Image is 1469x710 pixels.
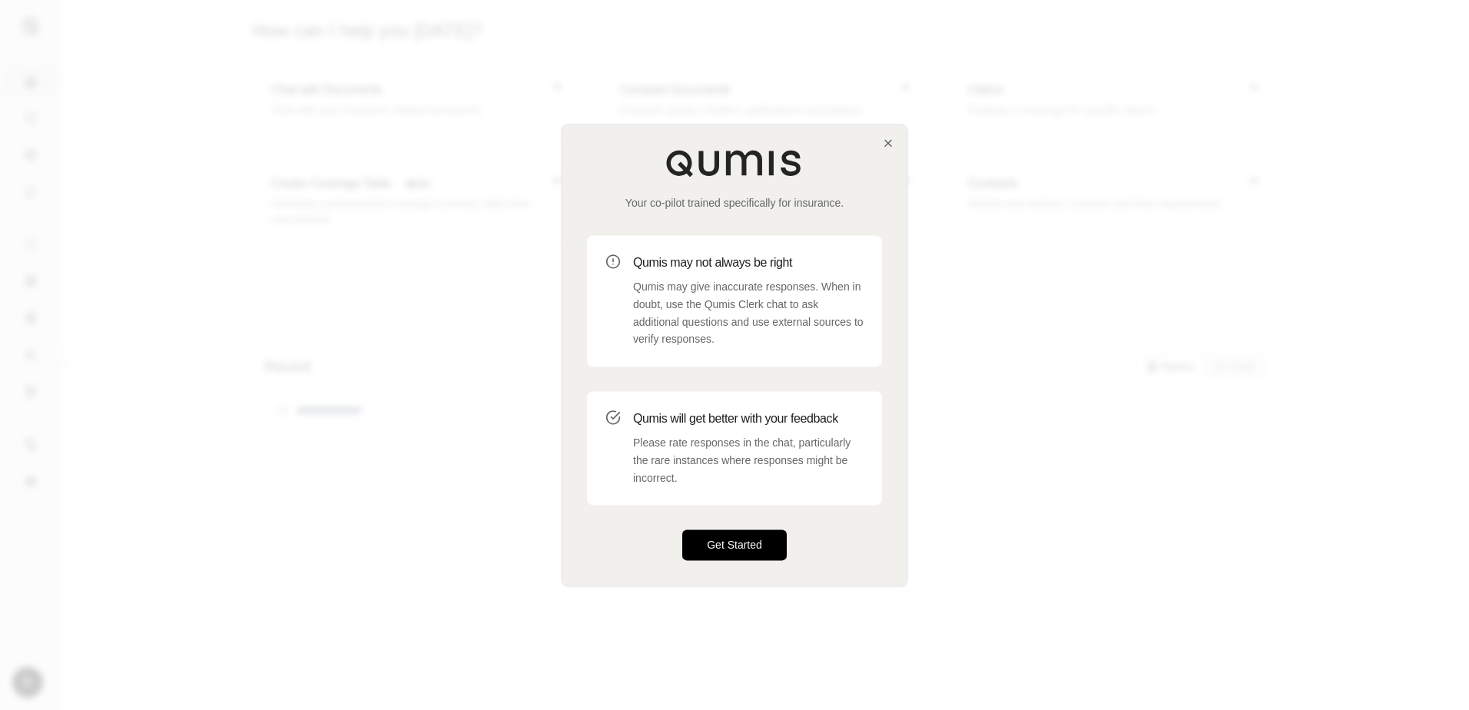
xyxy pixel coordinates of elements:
[665,149,804,177] img: Qumis Logo
[633,278,864,348] p: Qumis may give inaccurate responses. When in doubt, use the Qumis Clerk chat to ask additional qu...
[587,195,882,211] p: Your co-pilot trained specifically for insurance.
[633,254,864,272] h3: Qumis may not always be right
[633,410,864,428] h3: Qumis will get better with your feedback
[682,530,787,561] button: Get Started
[633,434,864,486] p: Please rate responses in the chat, particularly the rare instances where responses might be incor...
